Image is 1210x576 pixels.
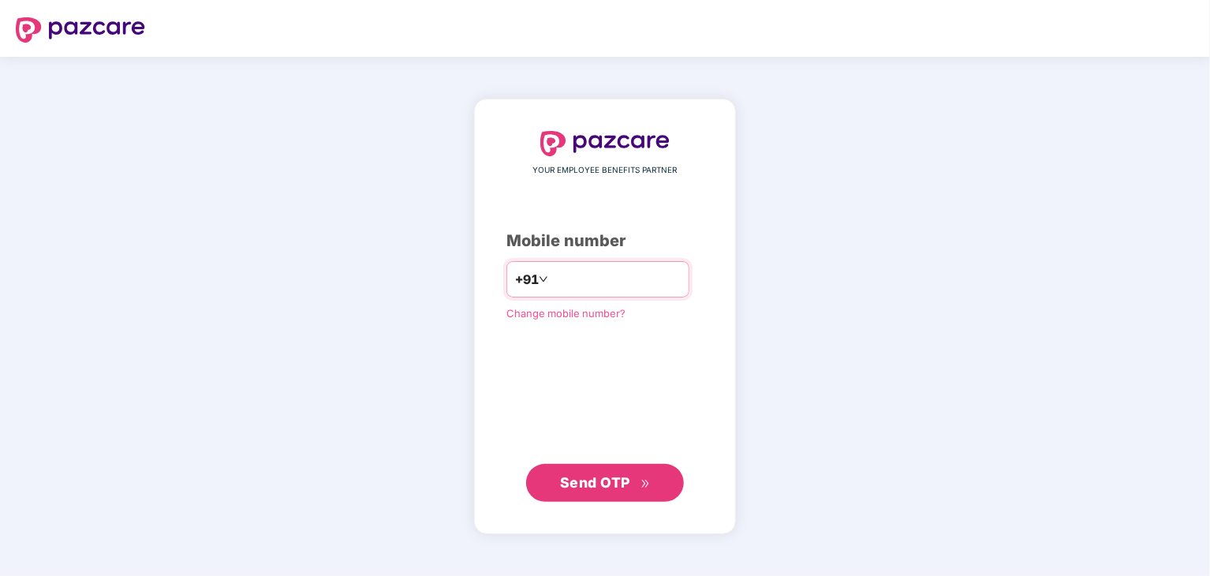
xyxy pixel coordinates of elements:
[640,479,651,489] span: double-right
[539,275,548,284] span: down
[16,17,145,43] img: logo
[506,229,704,253] div: Mobile number
[560,474,630,491] span: Send OTP
[540,131,670,156] img: logo
[506,307,626,320] a: Change mobile number?
[533,164,678,177] span: YOUR EMPLOYEE BENEFITS PARTNER
[515,270,539,290] span: +91
[526,464,684,502] button: Send OTPdouble-right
